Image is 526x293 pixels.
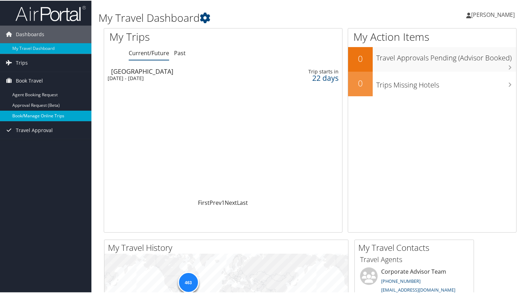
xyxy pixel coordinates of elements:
span: Book Travel [16,71,43,89]
a: [PHONE_NUMBER] [381,277,421,284]
span: Dashboards [16,25,44,43]
div: 22 days [286,74,339,80]
div: [GEOGRAPHIC_DATA] [111,67,261,74]
a: Next [225,198,237,206]
a: First [198,198,210,206]
h3: Trips Missing Hotels [376,76,516,89]
a: 0Trips Missing Hotels [348,71,516,96]
h1: My Trips [109,29,238,44]
h2: 0 [348,77,373,89]
a: Past [174,48,186,56]
span: Trips [16,53,28,71]
a: [EMAIL_ADDRESS][DOMAIN_NAME] [381,286,455,292]
div: [DATE] - [DATE] [108,74,257,81]
span: [PERSON_NAME] [471,10,515,18]
div: 463 [178,271,199,292]
h2: My Travel Contacts [358,241,474,253]
h2: My Travel History [108,241,348,253]
a: 0Travel Approvals Pending (Advisor Booked) [348,46,516,71]
h1: My Action Items [348,29,516,44]
h3: Travel Approvals Pending (Advisor Booked) [376,49,516,62]
a: 1 [222,198,225,206]
h1: My Travel Dashboard [98,10,381,25]
a: Current/Future [129,48,169,56]
h3: Travel Agents [360,254,468,264]
a: [PERSON_NAME] [466,4,522,25]
div: Trip starts in [286,68,339,74]
a: Last [237,198,248,206]
span: Travel Approval [16,121,53,138]
h2: 0 [348,52,373,64]
img: airportal-logo.png [15,5,86,21]
a: Prev [210,198,222,206]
